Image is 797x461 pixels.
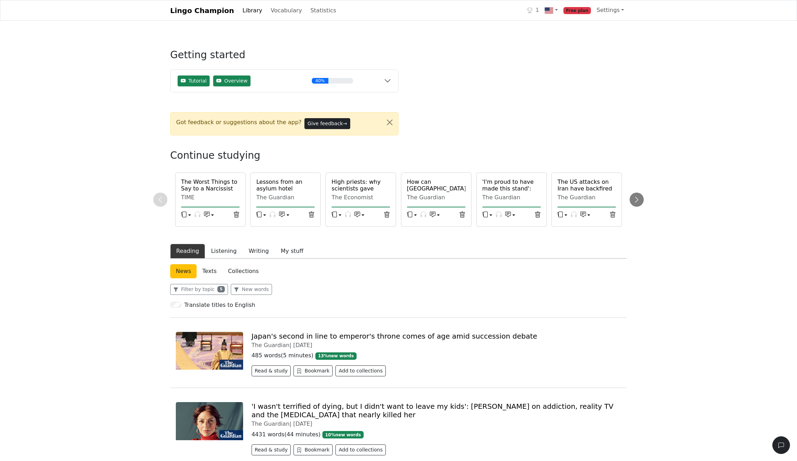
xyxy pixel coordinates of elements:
a: Vocabulary [268,4,305,18]
span: [DATE] [293,420,312,427]
span: Free plan [563,7,591,14]
a: High priests: why scientists gave magic mushrooms to the clergy [332,178,390,206]
button: Bookmark [294,365,333,376]
div: The Guardian [256,194,315,201]
span: Overview [224,77,247,85]
button: Bookmark [294,444,333,455]
button: Filter by topic5 [170,284,228,295]
div: The Economist [332,194,390,201]
button: My stuff [275,244,309,259]
a: Lingo Champion [170,4,234,18]
h6: Translate titles to English [184,302,255,308]
span: [DATE] [293,342,312,348]
img: 5755.jpg [176,402,243,440]
div: The Guardian | [252,420,621,427]
span: 5 [217,286,225,292]
a: 'I'm proud to have made this stand': over-60s arrested at [GEOGRAPHIC_DATA] Action ban protest ex... [482,178,542,226]
img: 2120.jpg [176,332,243,370]
a: Read & study [252,369,294,375]
a: News [170,264,197,278]
a: 'I wasn't terrified of dying, but I didn't want to leave my kids': [PERSON_NAME] on addiction, re... [252,402,613,419]
button: Writing [243,244,275,259]
button: Add to collections [335,444,386,455]
div: The Guardian [482,194,541,201]
h3: Getting started [170,49,398,67]
button: Read & study [252,365,291,376]
div: The Guardian [557,194,616,201]
a: Library [240,4,265,18]
img: us.svg [545,6,553,15]
div: 40% [312,78,328,84]
span: 13 % new words [315,352,357,359]
button: Read & study [252,444,291,455]
button: Close alert [381,113,398,132]
a: Lessons from an asylum hotel counter-protest: calling our opponents 'fascist' doesn't work | [PER... [256,178,315,226]
a: Collections [222,264,264,278]
button: Give feedback→ [304,118,350,129]
a: Japan's second in line to emperor's throne comes of age amid succession debate [252,332,537,340]
p: 485 words ( 5 minutes ) [252,351,621,360]
a: Statistics [308,4,339,18]
a: Texts [197,264,222,278]
p: 4431 words ( 44 minutes ) [252,430,621,439]
span: 1 [535,6,539,14]
span: Got feedback or suggestions about the app? [176,118,302,127]
button: Add to collections [335,365,386,376]
a: Settings [594,3,627,17]
button: Listening [205,244,243,259]
button: Overview [213,75,251,86]
span: Tutorial [189,77,206,85]
div: TIME [181,194,240,201]
button: New words [231,284,272,295]
button: Reading [170,244,205,259]
a: The Worst Things to Say to a Narcissist [181,178,240,192]
div: The Guardian | [252,342,621,348]
a: Read & study [252,448,294,454]
a: The US attacks on Iran have backfired horribly - but a path to peace is still possible | [PERSON_... [557,178,616,219]
div: The Guardian [407,194,465,201]
h3: Continue studying [170,150,417,162]
a: How can [GEOGRAPHIC_DATA] possibly be running out of water? [407,178,466,206]
a: 1 [524,3,542,18]
span: 10 % new words [322,431,364,438]
button: Tutorial [178,75,210,86]
button: TutorialOverview40% [171,70,398,92]
a: Free plan [561,3,594,18]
